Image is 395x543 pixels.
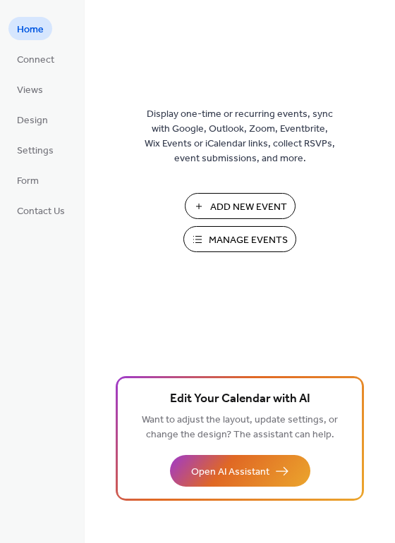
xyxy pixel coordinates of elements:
span: Open AI Assistant [191,465,269,480]
span: Connect [17,53,54,68]
a: Form [8,168,47,192]
a: Contact Us [8,199,73,222]
span: Contact Us [17,204,65,219]
a: Design [8,108,56,131]
span: Display one-time or recurring events, sync with Google, Outlook, Zoom, Eventbrite, Wix Events or ... [145,107,335,166]
a: Home [8,17,52,40]
span: Views [17,83,43,98]
span: Want to adjust the layout, update settings, or change the design? The assistant can help. [142,411,338,444]
span: Form [17,174,39,189]
a: Settings [8,138,62,161]
button: Add New Event [185,193,296,219]
span: Add New Event [210,200,287,215]
span: Settings [17,144,54,158]
span: Home [17,23,44,37]
span: Edit Your Calendar with AI [170,389,310,409]
span: Design [17,113,48,128]
a: Views [8,77,51,101]
button: Open AI Assistant [170,455,310,487]
a: Connect [8,47,63,70]
button: Manage Events [183,226,296,252]
span: Manage Events [209,233,288,248]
